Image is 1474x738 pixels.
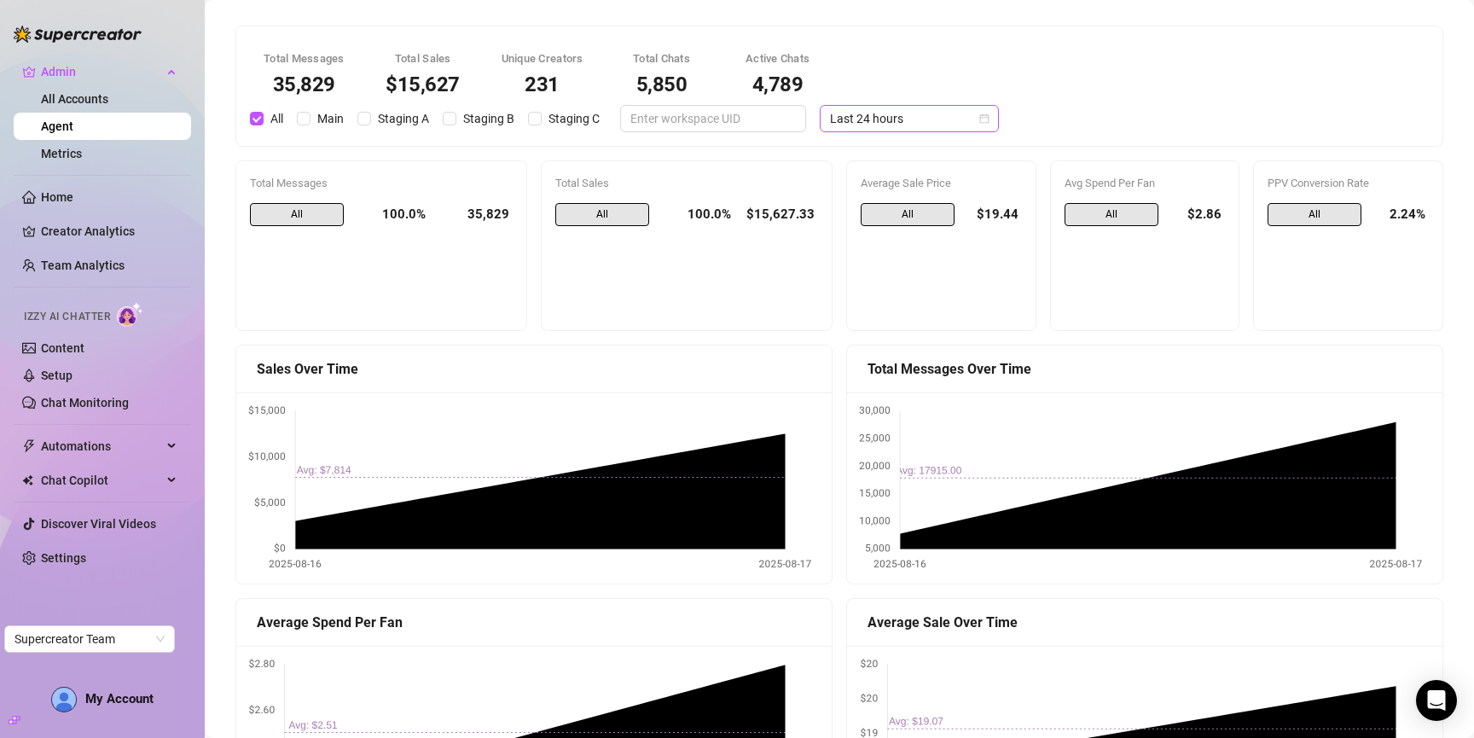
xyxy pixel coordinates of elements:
span: Chat Copilot [41,467,162,494]
div: $15,627.33 [745,203,818,227]
div: Total Messages [264,50,345,67]
div: $2.86 [1172,203,1226,227]
div: Total Sales [555,175,818,192]
div: 100.0% [663,203,731,227]
div: Open Intercom Messenger [1416,680,1457,721]
a: Setup [41,369,73,382]
span: crown [22,65,36,78]
a: Home [41,190,73,204]
span: All [264,109,290,128]
div: Total Messages [250,175,513,192]
span: Supercreator Team [15,626,165,652]
a: All Accounts [41,92,108,106]
img: logo-BBDzfeDw.svg [14,26,142,43]
span: thunderbolt [22,439,36,453]
div: 100.0% [357,203,426,227]
input: Enter workspace UID [630,109,782,128]
span: build [9,714,20,726]
div: Total Messages Over Time [868,358,1422,380]
span: All [1268,203,1361,227]
img: AI Chatter [117,302,143,327]
span: Staging A [371,109,436,128]
span: Staging B [456,109,521,128]
div: 5,850 [624,74,699,95]
span: calendar [979,113,989,124]
a: Agent [41,119,73,133]
div: $19.44 [968,203,1022,227]
span: All [1065,203,1158,227]
a: Metrics [41,147,82,160]
span: Staging C [542,109,606,128]
span: Main [310,109,351,128]
div: Total Sales [386,50,461,67]
span: My Account [85,691,154,706]
a: Content [41,341,84,355]
span: Admin [41,58,162,85]
div: Sales Over Time [257,358,811,380]
div: Avg Spend Per Fan [1065,175,1226,192]
a: Team Analytics [41,259,125,272]
div: Average Sale Over Time [868,612,1422,633]
div: 4,789 [740,74,815,95]
div: 35,829 [264,74,345,95]
img: Chat Copilot [22,474,33,486]
span: Last 24 hours [830,106,989,131]
div: 2.24% [1375,203,1429,227]
a: Chat Monitoring [41,396,129,410]
a: Discover Viral Videos [41,517,156,531]
div: Average Sale Price [861,175,1022,192]
a: Creator Analytics [41,218,177,245]
a: Settings [41,551,86,565]
img: AD_cMMTxCeTpmN1d5MnKJ1j-_uXZCpTKapSSqNGg4PyXtR_tCW7gZXTNmFz2tpVv9LSyNV7ff1CaS4f4q0HLYKULQOwoM5GQR... [52,688,76,712]
div: 35,829 [439,203,513,227]
div: $15,627 [386,74,461,95]
span: All [250,203,344,227]
span: Automations [41,433,162,460]
span: All [555,203,649,227]
div: 231 [502,74,583,95]
div: Unique Creators [502,50,583,67]
div: Average Spend Per Fan [257,612,811,633]
div: Active Chats [740,50,815,67]
div: PPV Conversion Rate [1268,175,1429,192]
div: Total Chats [624,50,699,67]
span: All [861,203,955,227]
span: Izzy AI Chatter [24,309,110,325]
